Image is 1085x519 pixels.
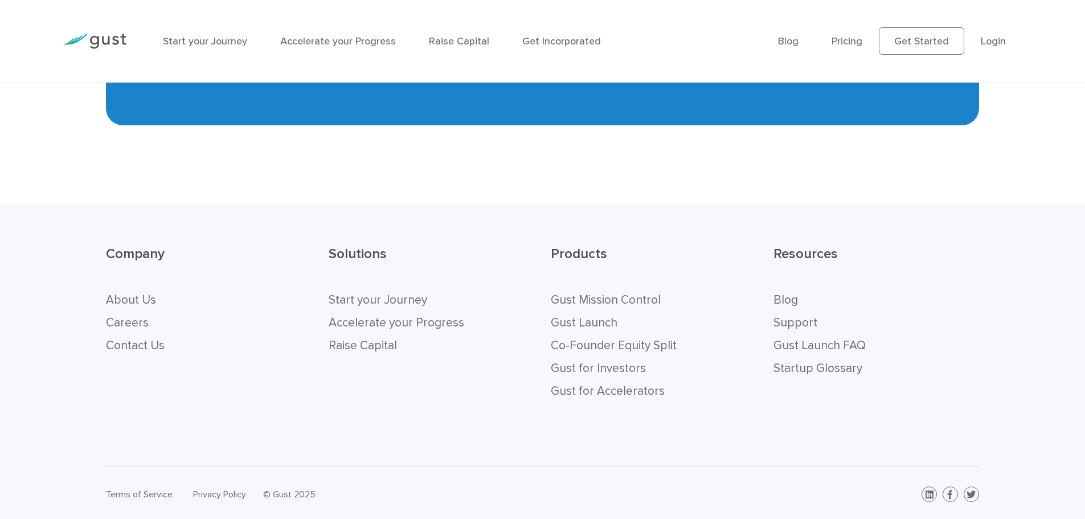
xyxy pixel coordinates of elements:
h3: Resources [773,245,979,276]
img: Gust Logo [63,34,126,49]
a: Accelerate your Progress [329,316,464,330]
div: © Gust 2025 [263,487,534,502]
a: Pricing [832,35,862,47]
a: Co-Founder Equity Split [551,338,677,353]
a: About Us [106,293,156,307]
a: Careers [106,316,149,330]
h3: Solutions [329,245,534,276]
h3: Products [551,245,756,276]
a: Gust Launch [551,316,617,330]
a: Gust Launch FAQ [773,338,866,353]
a: Get Started [879,27,964,55]
a: Terms of Service [106,489,173,500]
a: Startup Glossary [773,361,862,375]
a: Get Incorporated [522,35,601,47]
a: Gust for Accelerators [551,384,665,398]
a: Privacy Policy [193,489,246,500]
a: Start your Journey [329,293,427,307]
a: Gust for Investors [551,361,646,375]
a: Accelerate your Progress [280,35,396,47]
h3: Company [106,245,312,276]
a: Login [981,35,1006,47]
a: Raise Capital [329,338,397,353]
a: Gust Mission Control [551,293,661,307]
a: Raise Capital [429,35,489,47]
a: Blog [773,293,798,307]
a: Blog [778,35,799,47]
a: Support [773,316,817,330]
a: Contact Us [106,338,165,353]
a: Start your Journey [163,35,247,47]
